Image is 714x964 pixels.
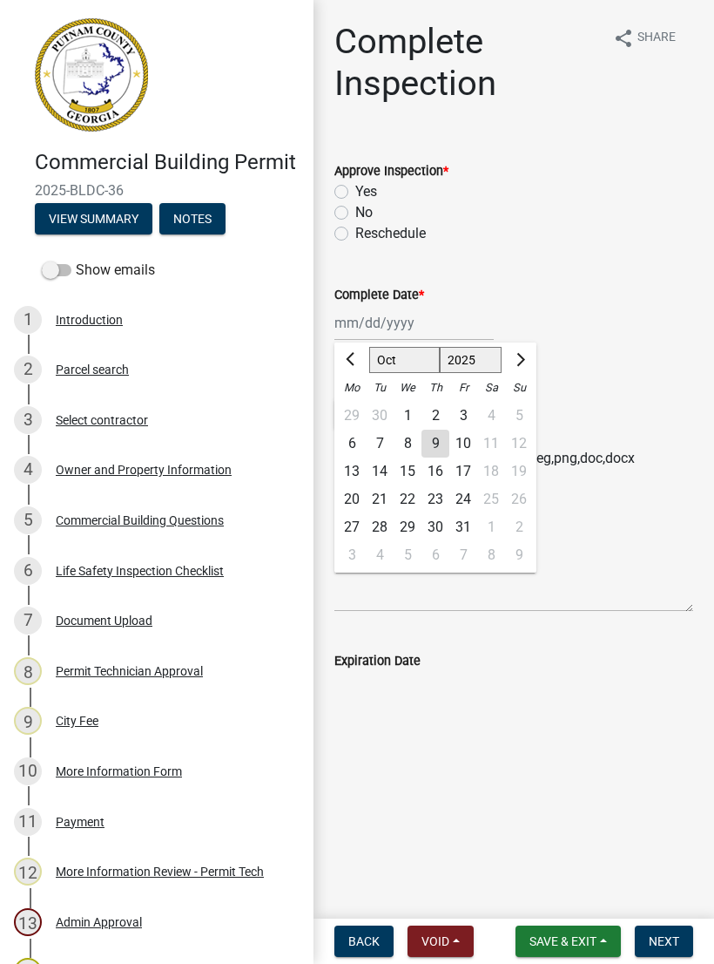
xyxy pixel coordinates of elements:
[42,260,155,281] label: Show emails
[529,934,596,948] span: Save & Exit
[14,557,42,585] div: 6
[159,203,226,234] button: Notes
[56,565,224,577] div: Life Safety Inspection Checklist
[14,858,42,886] div: 12
[394,458,421,485] div: Wednesday, October 15, 2025
[394,402,421,430] div: 1
[449,402,477,430] div: Friday, October 3, 2025
[394,485,421,513] div: 22
[394,513,421,541] div: Wednesday, October 29, 2025
[14,657,42,685] div: 8
[477,374,505,402] div: Sa
[14,808,42,836] div: 11
[366,513,394,541] div: 28
[56,614,152,627] div: Document Upload
[56,916,142,928] div: Admin Approval
[338,541,366,569] div: Monday, November 3, 2025
[366,541,394,569] div: Tuesday, November 4, 2025
[649,934,679,948] span: Next
[56,866,264,878] div: More Information Review - Permit Tech
[449,402,477,430] div: 3
[338,402,366,430] div: 29
[421,402,449,430] div: 2
[366,485,394,513] div: Tuesday, October 21, 2025
[355,181,377,202] label: Yes
[338,374,366,402] div: Mo
[515,926,621,957] button: Save & Exit
[421,458,449,485] div: Thursday, October 16, 2025
[599,21,690,55] button: shareShare
[56,765,182,777] div: More Information Form
[14,506,42,534] div: 5
[613,28,634,49] i: share
[14,757,42,785] div: 10
[35,150,300,175] h4: Commercial Building Permit
[421,430,449,458] div: Thursday, October 9, 2025
[355,223,426,244] label: Reschedule
[334,21,599,105] h1: Complete Inspection
[14,607,42,635] div: 7
[14,406,42,434] div: 3
[408,926,474,957] button: Void
[366,541,394,569] div: 4
[338,513,366,541] div: Monday, October 27, 2025
[449,374,477,402] div: Fr
[509,346,529,374] button: Next month
[449,485,477,513] div: 24
[449,541,477,569] div: 7
[334,305,494,341] input: mm/dd/yyyy
[394,430,421,458] div: 8
[334,289,424,302] label: Complete Date
[56,414,148,426] div: Select contractor
[421,541,449,569] div: 6
[338,513,366,541] div: 27
[394,402,421,430] div: Wednesday, October 1, 2025
[449,430,477,458] div: 10
[637,28,676,49] span: Share
[366,458,394,485] div: 14
[449,430,477,458] div: Friday, October 10, 2025
[56,665,203,677] div: Permit Technician Approval
[338,485,366,513] div: 20
[159,213,226,227] wm-modal-confirm: Notes
[35,182,279,199] span: 2025-BLDC-36
[334,166,448,178] label: Approve Inspection
[440,347,502,373] select: Select year
[366,485,394,513] div: 21
[366,374,394,402] div: Tu
[35,213,152,227] wm-modal-confirm: Summary
[338,485,366,513] div: Monday, October 20, 2025
[338,458,366,485] div: 13
[338,430,366,458] div: Monday, October 6, 2025
[394,458,421,485] div: 15
[56,816,104,828] div: Payment
[35,18,148,132] img: Putnam County, Georgia
[366,430,394,458] div: 7
[421,458,449,485] div: 16
[421,402,449,430] div: Thursday, October 2, 2025
[394,541,421,569] div: 5
[449,541,477,569] div: Friday, November 7, 2025
[369,347,440,373] select: Select month
[56,314,123,326] div: Introduction
[421,934,449,948] span: Void
[348,934,380,948] span: Back
[421,513,449,541] div: 30
[366,402,394,430] div: 30
[338,458,366,485] div: Monday, October 13, 2025
[394,541,421,569] div: Wednesday, November 5, 2025
[421,485,449,513] div: 23
[14,707,42,735] div: 9
[366,458,394,485] div: Tuesday, October 14, 2025
[56,464,232,476] div: Owner and Property Information
[449,513,477,541] div: Friday, October 31, 2025
[334,655,421,668] label: Expiration Date
[366,430,394,458] div: Tuesday, October 7, 2025
[14,306,42,334] div: 1
[338,430,366,458] div: 6
[14,356,42,384] div: 2
[635,926,693,957] button: Next
[338,402,366,430] div: Monday, September 29, 2025
[334,926,394,957] button: Back
[56,715,98,727] div: City Fee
